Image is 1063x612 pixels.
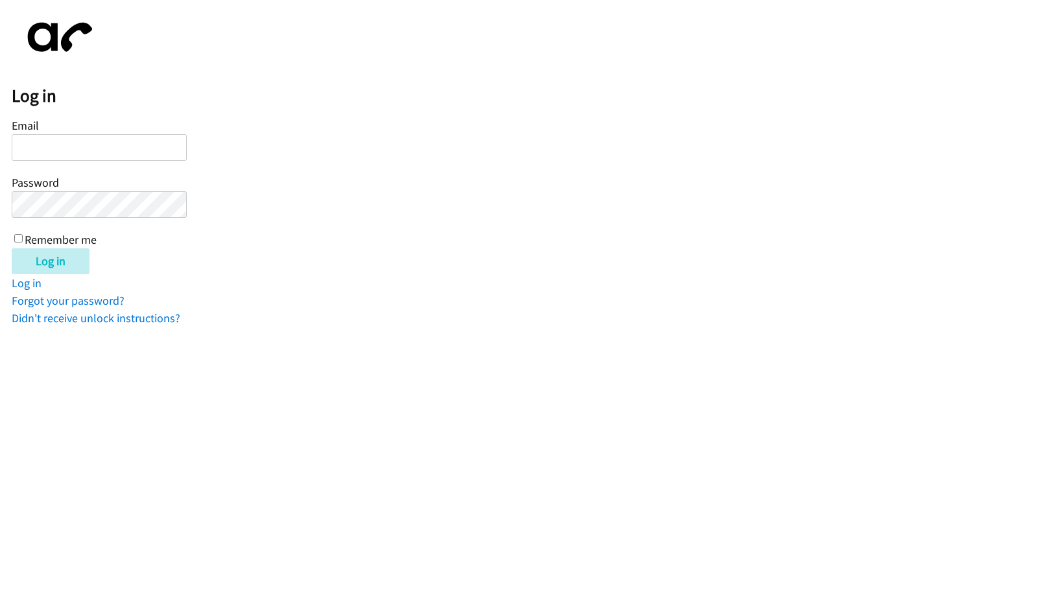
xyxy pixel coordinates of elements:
a: Forgot your password? [12,293,125,308]
h2: Log in [12,85,1063,107]
label: Email [12,118,39,133]
input: Log in [12,248,90,274]
label: Password [12,175,59,190]
a: Log in [12,276,42,290]
a: Didn't receive unlock instructions? [12,311,180,325]
label: Remember me [25,232,97,247]
img: aphone-8a226864a2ddd6a5e75d1ebefc011f4aa8f32683c2d82f3fb0802fe031f96514.svg [12,12,102,63]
